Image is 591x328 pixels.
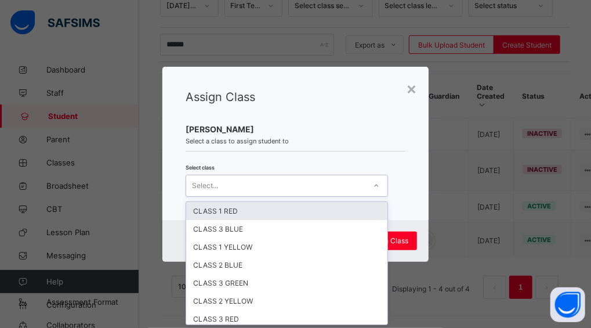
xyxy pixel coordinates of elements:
button: Open asap [550,287,585,322]
span: [PERSON_NAME] [186,124,405,134]
div: CLASS 2 BLUE [186,256,387,274]
div: CLASS 2 YELLOW [186,292,387,310]
div: CLASS 3 RED [186,310,387,328]
span: Select class [186,164,215,171]
span: Select a class to assign student to [186,137,405,145]
div: CLASS 1 YELLOW [186,238,387,256]
div: CLASS 3 GREEN [186,274,387,292]
span: Assign Class [186,90,255,104]
div: CLASS 3 BLUE [186,220,387,238]
div: CLASS 1 RED [186,202,387,220]
div: × [406,78,417,98]
div: Select... [192,175,218,197]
